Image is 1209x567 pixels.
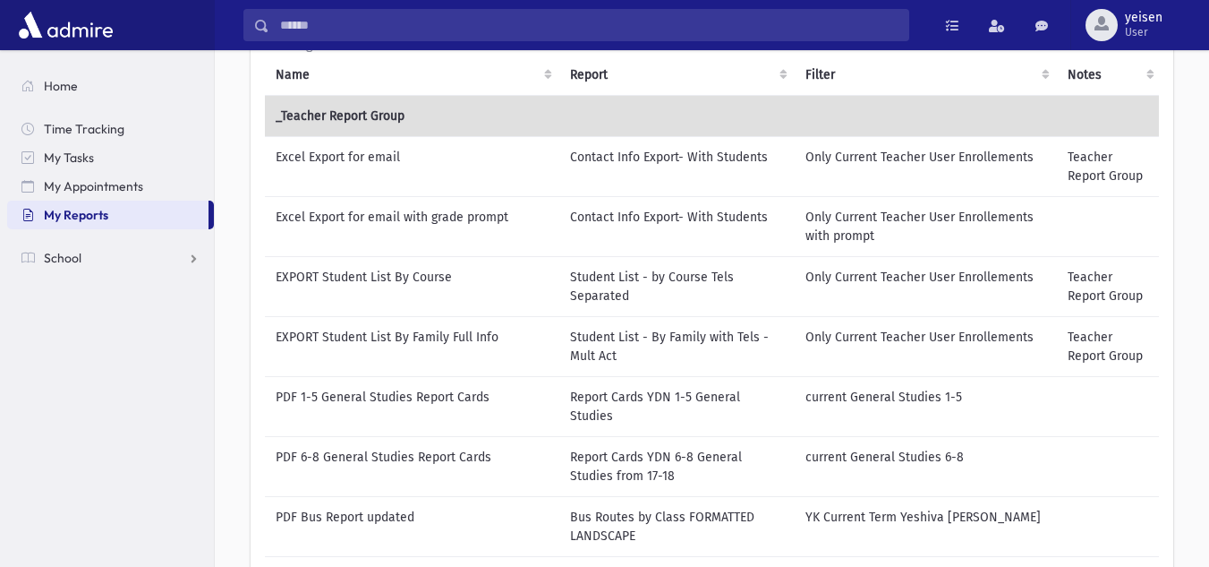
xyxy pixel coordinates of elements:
[559,376,795,436] td: Report Cards YDN 1-5 General Studies
[44,150,94,166] span: My Tasks
[795,316,1057,376] td: Only Current Teacher User Enrollements
[795,496,1057,556] td: YK Current Term Yeshiva [PERSON_NAME]
[44,250,81,266] span: School
[795,256,1057,316] td: Only Current Teacher User Enrollements
[559,55,795,96] th: Report: activate to sort column ascending
[1125,11,1162,25] span: yeisen
[559,256,795,316] td: Student List - by Course Tels Separated
[795,136,1057,196] td: Only Current Teacher User Enrollements
[7,72,214,100] a: Home
[44,78,78,94] span: Home
[265,55,559,96] th: Name: activate to sort column ascending
[1057,55,1162,96] th: Notes : activate to sort column ascending
[7,244,214,272] a: School
[265,256,559,316] td: EXPORT Student List By Course
[265,95,1162,136] td: _Teacher Report Group
[559,436,795,496] td: Report Cards YDN 6-8 General Studies from 17-18
[14,7,117,43] img: AdmirePro
[269,9,908,41] input: Search
[265,436,559,496] td: PDF 6-8 General Studies Report Cards
[7,115,214,143] a: Time Tracking
[795,436,1057,496] td: current General Studies 6-8
[559,316,795,376] td: Student List - By Family with Tels - Mult Act
[44,121,124,137] span: Time Tracking
[265,196,559,256] td: Excel Export for email with grade prompt
[265,316,559,376] td: EXPORT Student List By Family Full Info
[44,207,108,223] span: My Reports
[7,172,214,201] a: My Appointments
[44,178,143,194] span: My Appointments
[1057,136,1162,196] td: Teacher Report Group
[1125,25,1162,39] span: User
[795,376,1057,436] td: current General Studies 1-5
[7,143,214,172] a: My Tasks
[265,496,559,556] td: PDF Bus Report updated
[265,376,559,436] td: PDF 1-5 General Studies Report Cards
[7,201,209,229] a: My Reports
[559,196,795,256] td: Contact Info Export- With Students
[795,55,1057,96] th: Filter : activate to sort column ascending
[1057,316,1162,376] td: Teacher Report Group
[559,496,795,556] td: Bus Routes by Class FORMATTED LANDSCAPE
[265,136,559,196] td: Excel Export for email
[795,196,1057,256] td: Only Current Teacher User Enrollements with prompt
[559,136,795,196] td: Contact Info Export- With Students
[1057,256,1162,316] td: Teacher Report Group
